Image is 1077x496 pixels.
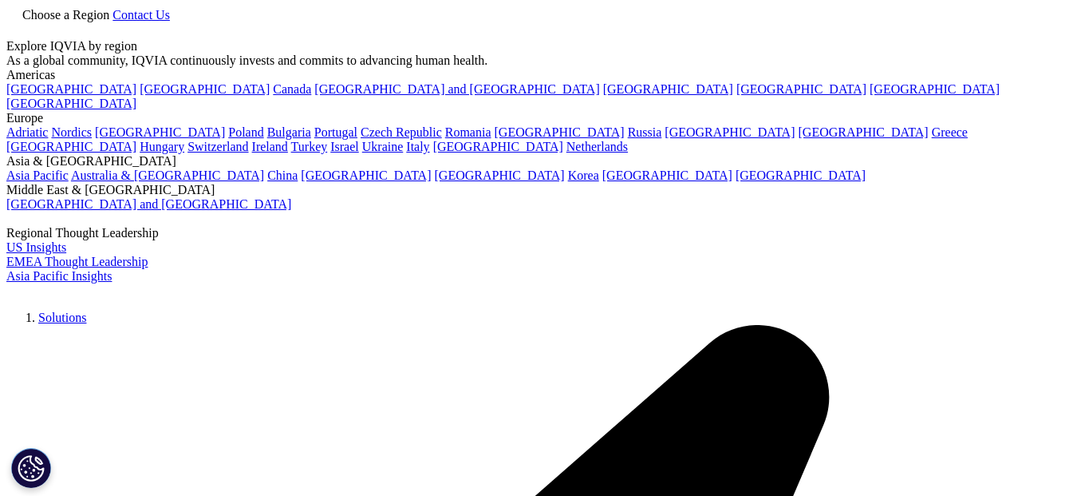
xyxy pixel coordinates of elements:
a: [GEOGRAPHIC_DATA] [736,82,866,96]
a: Nordics [51,125,92,139]
a: Canada [273,82,311,96]
a: Greece [932,125,968,139]
a: Adriatic [6,125,48,139]
div: Regional Thought Leadership [6,226,1045,240]
a: [GEOGRAPHIC_DATA] [6,140,136,153]
div: Europe [6,111,1045,125]
a: [GEOGRAPHIC_DATA] [603,82,733,96]
a: Australia & [GEOGRAPHIC_DATA] [71,169,264,182]
a: Hungary [140,140,184,153]
a: China [267,169,298,182]
a: Ukraine [362,140,404,153]
div: Asia & [GEOGRAPHIC_DATA] [6,154,1045,169]
a: Asia Pacific Insights [6,269,112,283]
div: Americas [6,68,1045,82]
a: Israel [330,140,359,153]
a: [GEOGRAPHIC_DATA] [736,169,866,182]
button: Definições de cookies [11,448,51,488]
a: EMEA Thought Leadership [6,255,148,268]
a: Bulgaria [267,125,311,139]
a: Solutions [38,311,86,324]
a: Ireland [252,140,288,153]
a: Netherlands [566,140,628,153]
a: [GEOGRAPHIC_DATA] [6,97,136,110]
a: [GEOGRAPHIC_DATA] [799,125,929,139]
a: [GEOGRAPHIC_DATA] [140,82,270,96]
a: [GEOGRAPHIC_DATA] and [GEOGRAPHIC_DATA] [6,197,291,211]
a: [GEOGRAPHIC_DATA] [665,125,795,139]
div: Middle East & [GEOGRAPHIC_DATA] [6,183,1045,197]
a: [GEOGRAPHIC_DATA] [301,169,431,182]
span: Choose a Region [22,8,109,22]
a: [GEOGRAPHIC_DATA] [6,82,136,96]
a: Czech Republic [361,125,442,139]
a: Turkey [291,140,328,153]
a: Asia Pacific [6,169,69,182]
a: Russia [628,125,662,139]
a: Poland [228,125,263,139]
div: As a global community, IQVIA continuously invests and commits to advancing human health. [6,54,1045,68]
a: Korea [568,169,599,182]
a: Switzerland [187,140,248,153]
a: [GEOGRAPHIC_DATA] [95,125,225,139]
a: US Insights [6,240,66,254]
a: [GEOGRAPHIC_DATA] [870,82,1000,96]
a: [GEOGRAPHIC_DATA] [435,169,565,182]
a: [GEOGRAPHIC_DATA] [495,125,625,139]
a: Contact Us [112,8,170,22]
div: Explore IQVIA by region [6,39,1045,54]
a: [GEOGRAPHIC_DATA] and [GEOGRAPHIC_DATA] [314,82,599,96]
a: Portugal [314,125,357,139]
a: [GEOGRAPHIC_DATA] [433,140,563,153]
a: [GEOGRAPHIC_DATA] [602,169,732,182]
a: Romania [445,125,491,139]
a: Italy [406,140,429,153]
